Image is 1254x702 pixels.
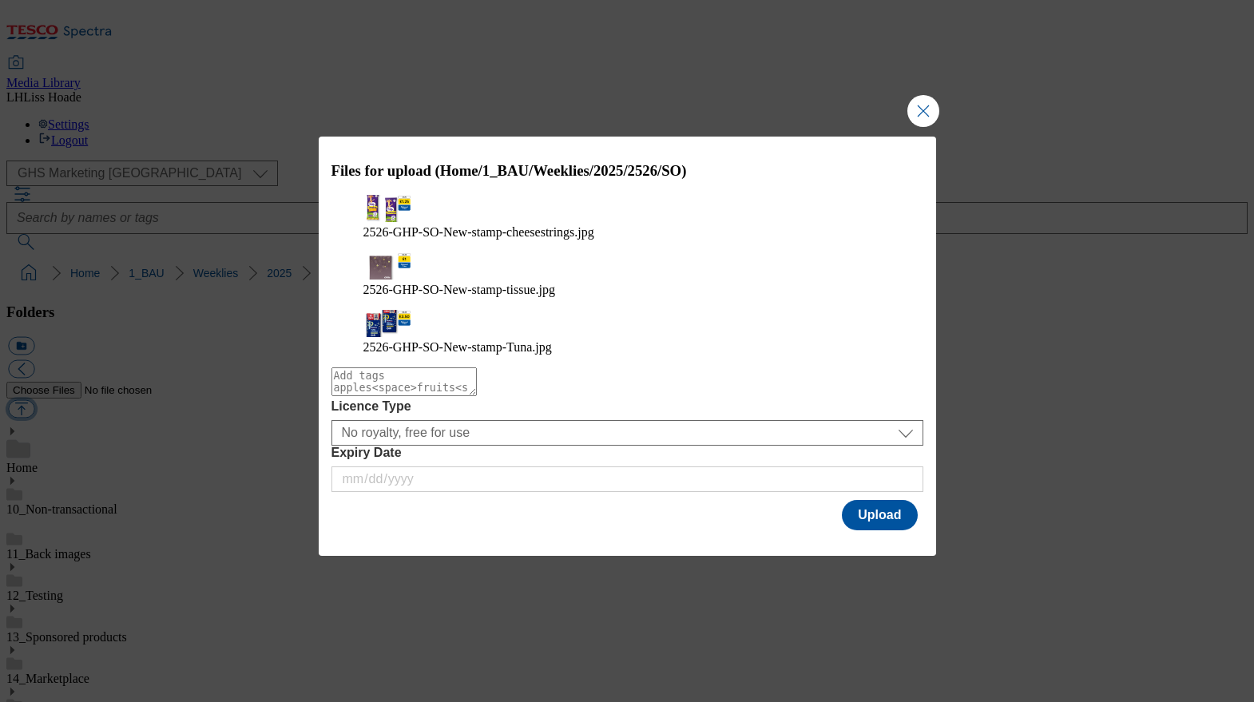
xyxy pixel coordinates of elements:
[363,252,411,280] img: preview
[907,95,939,127] button: Close Modal
[319,137,936,555] div: Modal
[363,225,891,240] figcaption: 2526-GHP-SO-New-stamp-cheesestrings.jpg
[331,399,923,414] label: Licence Type
[363,283,891,297] figcaption: 2526-GHP-SO-New-stamp-tissue.jpg
[331,446,923,460] label: Expiry Date
[363,310,411,337] img: preview
[842,500,917,530] button: Upload
[363,195,411,222] img: preview
[331,162,923,180] h3: Files for upload (Home/1_BAU/Weeklies/2025/2526/SO)
[363,340,891,355] figcaption: 2526-GHP-SO-New-stamp-Tuna.jpg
